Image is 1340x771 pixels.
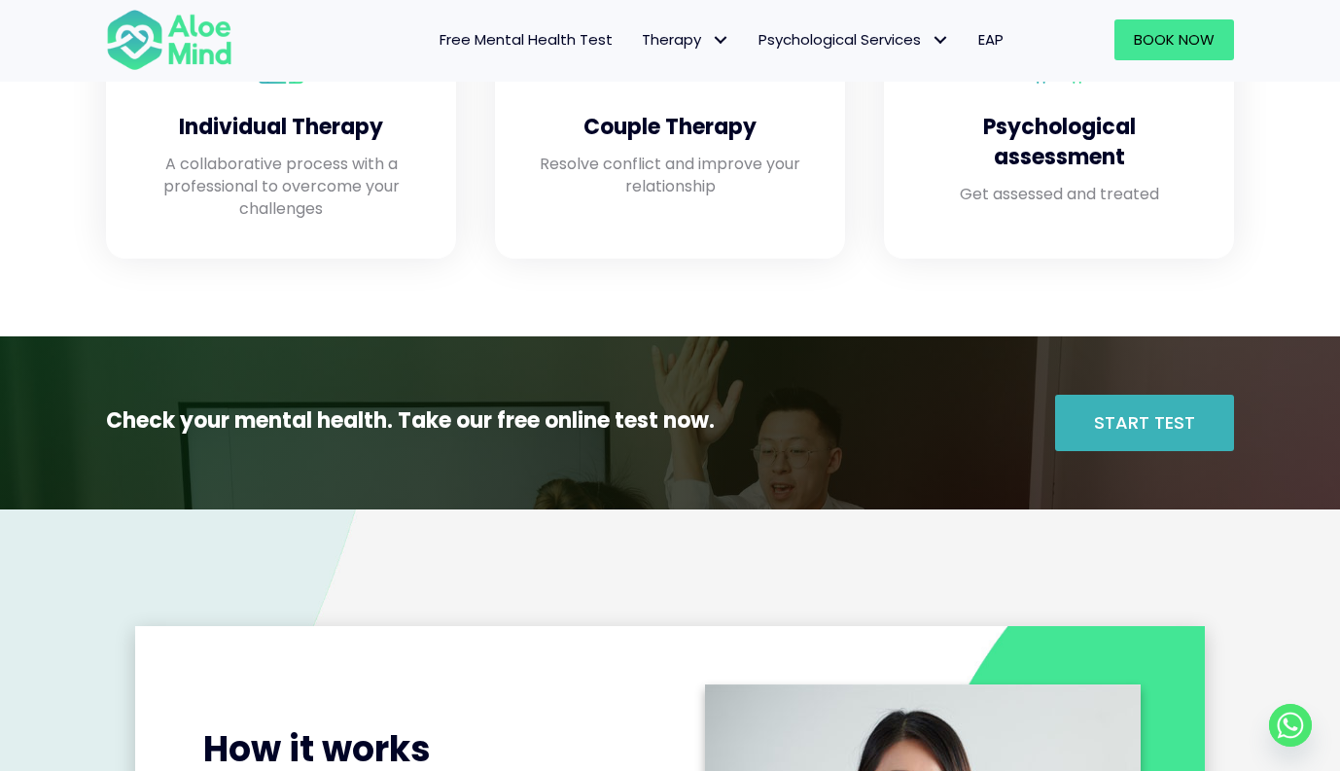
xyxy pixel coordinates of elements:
p: A collaborative process with a professional to overcome your challenges [145,153,417,221]
a: Whatsapp [1269,704,1312,747]
a: Book Now [1114,19,1234,60]
span: EAP [978,29,1004,50]
h4: Psychological assessment [923,113,1195,173]
a: Free Mental Health Test [425,19,627,60]
a: Aloe Mind Malaysia | Mental Healthcare Services in Malaysia and Singapore Couple Therapy Resolve ... [514,2,826,239]
a: Aloe Mind Malaysia | Mental Healthcare Services in Malaysia and Singapore Individual Therapy A co... [125,2,437,239]
p: Resolve conflict and improve your relationship [534,153,806,197]
span: Book Now [1134,29,1215,50]
a: EAP [964,19,1018,60]
img: Aloe mind Logo [106,8,232,72]
p: Get assessed and treated [923,183,1195,205]
span: Psychological Services [758,29,949,50]
h4: Individual Therapy [145,113,417,143]
a: Aloe Mind Malaysia | Mental Healthcare Services in Malaysia and Singapore Psychological assessmen... [903,2,1215,239]
span: Free Mental Health Test [440,29,613,50]
a: Start Test [1055,395,1234,451]
span: Start Test [1094,410,1195,435]
span: Therapy [642,29,729,50]
span: Psychological Services: submenu [926,26,954,54]
a: Psychological ServicesPsychological Services: submenu [744,19,964,60]
p: Check your mental health. Take our free online test now. [106,405,798,437]
span: Therapy: submenu [706,26,734,54]
h4: Couple Therapy [534,113,806,143]
a: TherapyTherapy: submenu [627,19,744,60]
nav: Menu [258,19,1018,60]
